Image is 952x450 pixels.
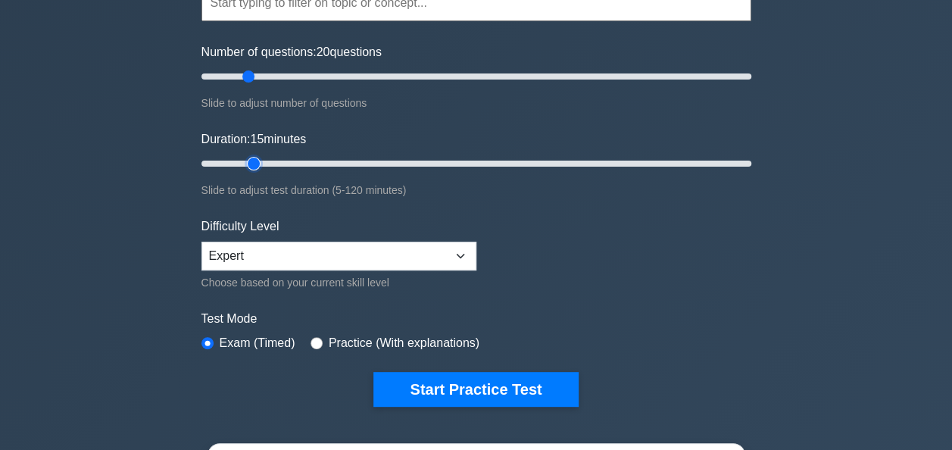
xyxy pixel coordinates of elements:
[250,133,264,145] span: 15
[201,310,751,328] label: Test Mode
[201,130,307,148] label: Duration: minutes
[317,45,330,58] span: 20
[201,43,382,61] label: Number of questions: questions
[329,334,479,352] label: Practice (With explanations)
[201,94,751,112] div: Slide to adjust number of questions
[201,273,476,292] div: Choose based on your current skill level
[201,181,751,199] div: Slide to adjust test duration (5-120 minutes)
[201,217,279,236] label: Difficulty Level
[220,334,295,352] label: Exam (Timed)
[373,372,578,407] button: Start Practice Test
